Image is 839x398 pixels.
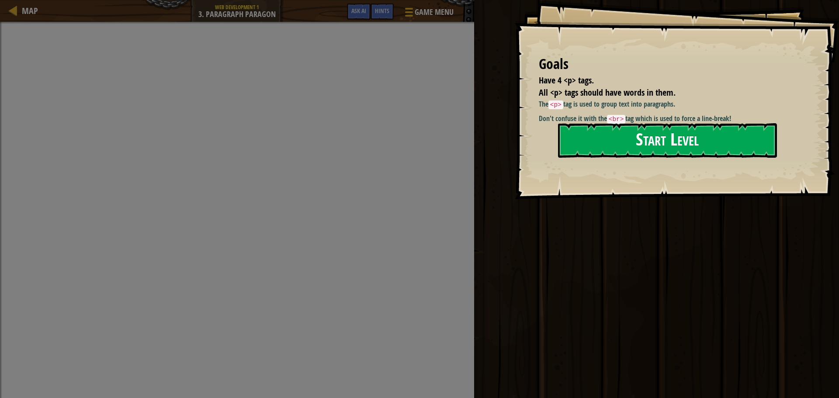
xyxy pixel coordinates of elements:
[22,5,38,17] span: Map
[17,5,38,17] a: Map
[375,7,389,15] span: Hints
[548,100,563,109] code: <p>
[528,74,788,87] li: Have 4 <p> tags.
[347,3,371,20] button: Ask AI
[607,115,626,124] code: <br>
[398,3,459,24] button: Game Menu
[539,114,797,124] p: Don't confuse it with the tag which is used to force a line-break!
[539,54,790,74] div: Goals
[415,7,454,18] span: Game Menu
[558,123,777,158] button: Start Level
[539,74,594,86] span: Have 4 <p> tags.
[528,87,788,99] li: All <p> tags should have words in them.
[539,99,797,110] p: The tag is used to group text into paragraphs.
[351,7,366,15] span: Ask AI
[539,87,676,98] span: All <p> tags should have words in them.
